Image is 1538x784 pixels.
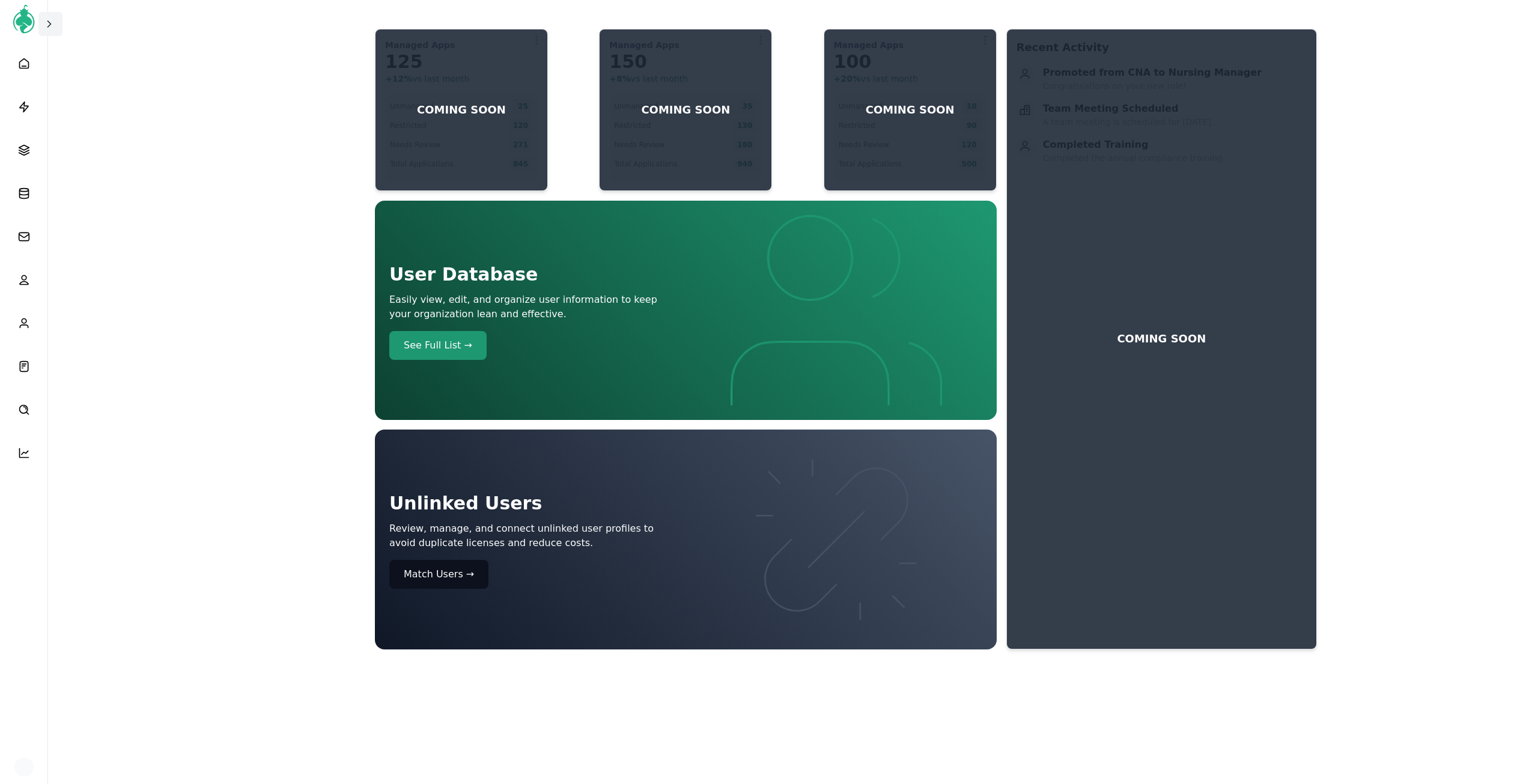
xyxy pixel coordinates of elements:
[690,215,982,406] img: Dashboard Users
[389,560,488,589] button: Match Users →
[389,560,681,589] a: Match Users →
[417,102,506,118] p: COMING SOON
[690,444,982,634] img: Dashboard Users
[641,102,730,118] p: COMING SOON
[389,331,681,360] a: See Full List →
[1117,330,1206,347] p: COMING SOON
[389,521,681,550] p: Review, manage, and connect unlinked user profiles to avoid duplicate licenses and reduce costs.
[389,331,487,360] button: See Full List →
[10,5,38,34] img: AccessGenie Logo
[389,490,681,517] h1: Unlinked Users
[389,261,681,288] h1: User Database
[389,293,681,321] p: Easily view, edit, and organize user information to keep your organization lean and effective.
[866,102,955,118] p: COMING SOON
